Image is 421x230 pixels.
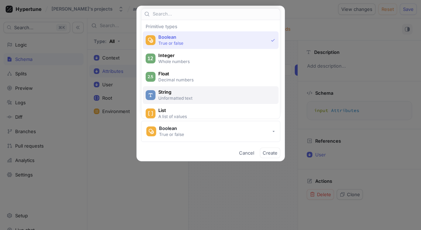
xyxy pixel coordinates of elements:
div: Boolean [159,125,184,131]
p: Unformatted text [158,95,271,101]
button: Cancel [236,148,257,158]
span: Float [158,71,272,77]
button: BooleanTrue or false [141,121,280,142]
span: Boolean [158,34,268,40]
span: Create [263,151,277,155]
p: A list of values [158,113,271,119]
p: True or false [158,40,268,46]
div: True or false [159,131,184,137]
button: Create [260,148,280,158]
div: Primitive types [143,24,279,29]
span: Cancel [239,151,254,155]
span: String [158,89,272,95]
p: Decimal numbers [158,77,271,83]
input: Search... [153,11,277,18]
span: Integer [158,52,272,58]
span: List [158,107,272,113]
p: Whole numbers [158,58,271,64]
